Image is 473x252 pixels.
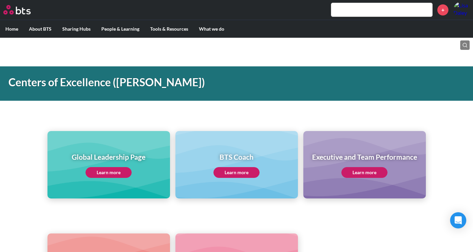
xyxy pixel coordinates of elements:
label: Tools & Resources [145,20,194,38]
a: + [437,4,448,15]
a: Learn more [341,167,387,178]
h1: BTS Coach [213,152,260,162]
a: Profile [453,2,470,18]
img: Lisa Daley [453,2,470,18]
a: Go home [3,5,43,14]
div: Open Intercom Messenger [450,212,466,228]
a: Learn more [213,167,260,178]
h1: Executive and Team Performance [312,152,417,162]
label: Sharing Hubs [57,20,96,38]
h1: Centers of Excellence ([PERSON_NAME]) [8,75,328,90]
label: About BTS [24,20,57,38]
h1: Global Leadership Page [72,152,145,162]
a: Learn more [86,167,132,178]
label: What we do [194,20,230,38]
img: BTS Logo [3,5,31,14]
label: People & Learning [96,20,145,38]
